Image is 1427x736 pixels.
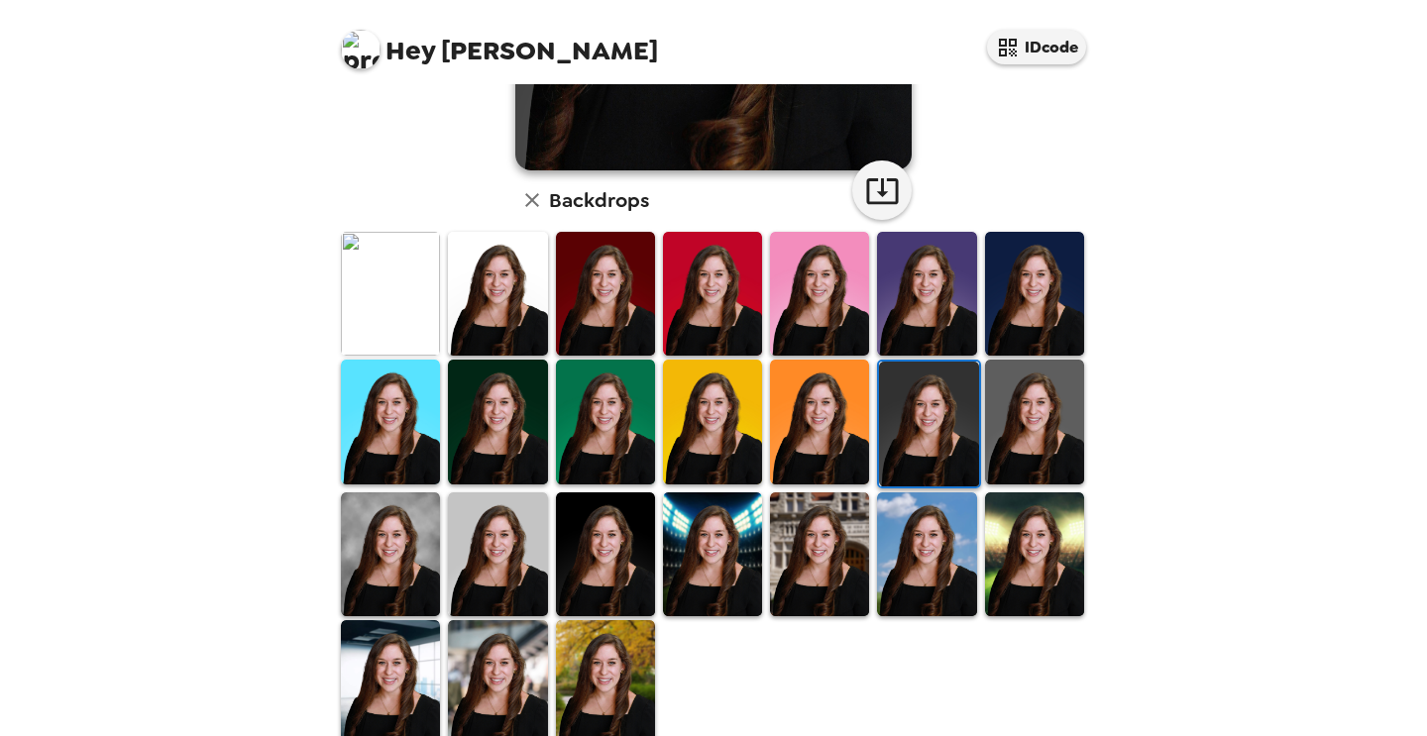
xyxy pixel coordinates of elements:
span: Hey [385,33,435,68]
img: profile pic [341,30,381,69]
h6: Backdrops [549,184,649,216]
img: Original [341,232,440,356]
span: [PERSON_NAME] [341,20,658,64]
button: IDcode [987,30,1086,64]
